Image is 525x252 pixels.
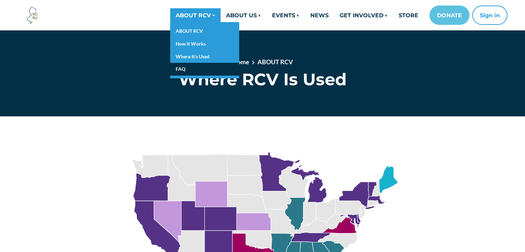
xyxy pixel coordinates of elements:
a: How It Works [170,38,239,50]
div: ABOUT RCV [170,22,239,78]
a: Home [232,58,249,66]
a: GET INVOLVED [334,8,393,22]
a: ABOUT RCV [170,8,221,22]
a: NEWS [305,8,334,22]
a: STORE [393,8,424,22]
button: Sign in or sign up [472,6,507,25]
h1: Where RCV Is Used [120,69,405,89]
a: EVENTS [266,8,305,22]
a: FAQ [170,63,239,76]
a: ABOUT RCV [170,25,239,38]
a: Where It's Used [170,50,239,63]
nav: Main navigation [115,6,507,25]
a: DONATE [429,6,469,25]
nav: breadcrumb [145,57,380,69]
img: Voter Choice NJ [23,6,42,25]
a: ABOUT RCV [257,58,293,66]
a: ABOUT US [221,8,266,22]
